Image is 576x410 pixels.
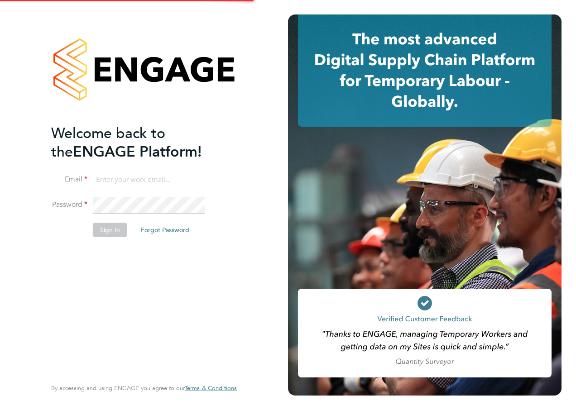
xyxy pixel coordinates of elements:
span: Welcome back to the [51,124,165,161]
span: By accessing and using ENGAGE you agree to our [51,384,237,392]
h2: ENGAGE Platform! [51,124,228,161]
button: Forgot Password [134,223,197,237]
input: Enter your work email... [93,172,205,188]
button: Sign In [93,223,127,237]
span: Terms & Conditions [185,384,237,392]
label: Email [51,175,87,184]
label: Password [51,200,87,210]
a: Terms & Conditions [185,385,237,392]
